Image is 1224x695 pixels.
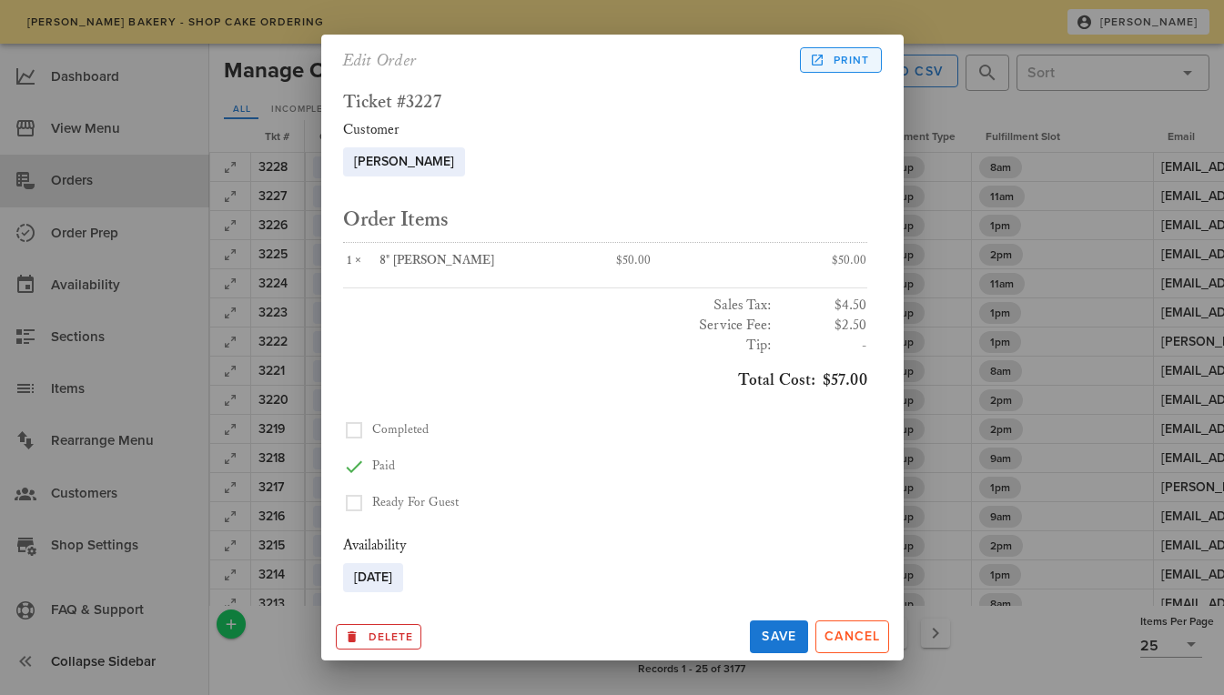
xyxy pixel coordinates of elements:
[780,316,867,336] h3: $2.50
[750,620,808,653] button: Save
[343,254,380,269] div: ×
[824,629,881,644] span: Cancel
[354,563,392,592] span: [DATE]
[343,370,867,390] h3: $57.00
[354,147,454,176] span: [PERSON_NAME]
[336,624,422,650] button: Archive this Record?
[736,243,867,280] div: $50.00
[343,536,867,556] div: Availability
[757,629,801,644] span: Save
[343,93,867,113] h2: Ticket #3227
[815,620,889,653] button: Cancel
[780,296,867,316] h3: $4.50
[372,422,430,438] span: Completed
[605,243,736,280] div: $50.00
[372,495,460,510] span: Ready For Guest
[343,206,867,235] h2: Order Items
[343,120,867,140] div: Customer
[343,316,773,336] h3: Service Fee:
[343,45,418,75] h2: Edit Order
[372,458,395,474] span: Paid
[343,336,773,356] h3: Tip:
[344,629,414,645] span: Delete
[800,47,881,73] a: Print
[379,254,593,269] div: 8" [PERSON_NAME]
[780,336,867,356] h3: -
[738,370,815,390] span: Total Cost:
[343,296,773,316] h3: Sales Tax:
[813,52,869,68] span: Print
[343,253,355,268] span: 1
